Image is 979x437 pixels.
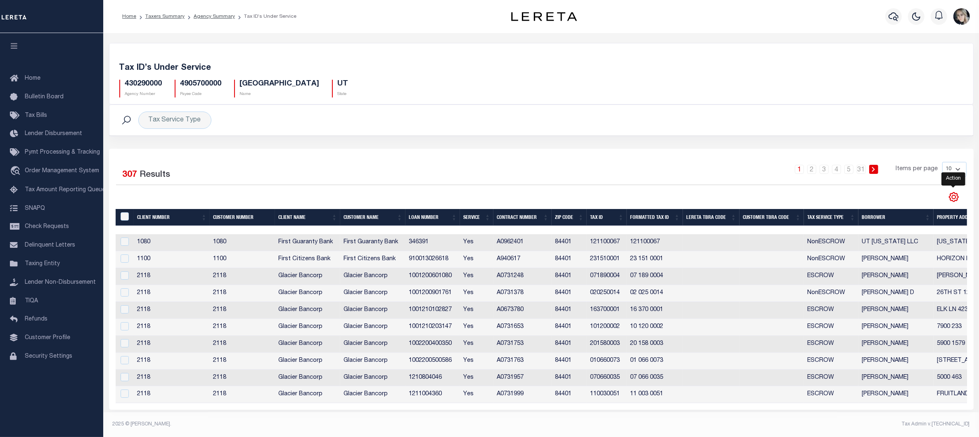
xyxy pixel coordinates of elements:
[25,76,40,81] span: Home
[844,165,853,174] a: 5
[123,171,137,179] span: 307
[134,353,210,370] td: 2118
[405,251,460,268] td: 910013026618
[511,12,577,21] img: logo-dark.svg
[493,386,552,403] td: A0731999
[804,353,858,370] td: ESCROW
[119,63,963,73] h5: Tax ID’s Under Service
[210,336,275,353] td: 2118
[493,370,552,387] td: A0731957
[493,336,552,353] td: A0731753
[405,234,460,251] td: 346391
[804,386,858,403] td: ESCROW
[405,209,460,226] th: Loan Number: activate to sort column ascending
[460,319,493,336] td: Yes
[240,91,320,97] p: Name
[240,80,320,89] h5: [GEOGRAPHIC_DATA]
[627,386,683,403] td: 11 003 0051
[25,150,100,155] span: Pymt Processing & Tracking
[740,209,804,226] th: Customer TBRA Code: activate to sort column ascending
[210,386,275,403] td: 2118
[941,172,965,185] div: Action
[460,336,493,353] td: Yes
[340,234,405,251] td: First Guaranty Bank
[275,319,340,336] td: Glacier Bancorp
[858,268,934,285] td: [PERSON_NAME]
[552,336,587,353] td: 84401
[804,336,858,353] td: ESCROW
[460,268,493,285] td: Yes
[275,268,340,285] td: Glacier Bancorp
[405,336,460,353] td: 1002200400350
[858,370,934,387] td: [PERSON_NAME]
[804,209,858,226] th: Tax Service Type: activate to sort column ascending
[858,336,934,353] td: [PERSON_NAME]
[493,209,552,226] th: Contract Number: activate to sort column ascending
[210,370,275,387] td: 2118
[340,209,405,226] th: Customer Name: activate to sort column ascending
[627,268,683,285] td: 07 189 0004
[627,209,683,226] th: Formatted Tax ID: activate to sort column ascending
[405,302,460,319] td: 1001210102827
[145,14,185,19] a: Taxers Summary
[180,80,222,89] h5: 4905700000
[122,14,136,19] a: Home
[832,165,841,174] a: 4
[804,370,858,387] td: ESCROW
[140,169,171,182] label: Results
[25,131,82,137] span: Lender Disbursement
[210,353,275,370] td: 2118
[340,370,405,387] td: Glacier Bancorp
[134,336,210,353] td: 2118
[627,319,683,336] td: 10 120 0002
[460,285,493,302] td: Yes
[25,94,64,100] span: Bulletin Board
[25,354,72,359] span: Security Settings
[125,80,162,89] h5: 430290000
[627,370,683,387] td: 07 066 0035
[134,209,210,226] th: Client Number: activate to sort column ascending
[275,285,340,302] td: Glacier Bancorp
[627,251,683,268] td: 23 151 0001
[858,234,934,251] td: UT [US_STATE] LLC
[587,370,627,387] td: 070660035
[275,386,340,403] td: Glacier Bancorp
[405,319,460,336] td: 1001210203147
[405,285,460,302] td: 1001200901761
[804,234,858,251] td: NonESCROW
[804,302,858,319] td: ESCROW
[552,302,587,319] td: 84401
[493,234,552,251] td: A0962401
[210,302,275,319] td: 2118
[858,353,934,370] td: [PERSON_NAME]
[340,251,405,268] td: First Citizens Bank
[405,386,460,403] td: 1211004360
[587,353,627,370] td: 010660073
[552,251,587,268] td: 84401
[587,285,627,302] td: 020250014
[552,285,587,302] td: 84401
[405,353,460,370] td: 1002200500586
[627,353,683,370] td: 01 066 0073
[134,285,210,302] td: 2118
[275,336,340,353] td: Glacier Bancorp
[460,353,493,370] td: Yes
[683,209,740,226] th: LERETA TBRA Code: activate to sort column ascending
[493,268,552,285] td: A0731248
[275,234,340,251] td: First Guaranty Bank
[857,165,866,174] a: 31
[858,251,934,268] td: [PERSON_NAME]
[340,319,405,336] td: Glacier Bancorp
[210,209,275,226] th: Customer Number
[210,234,275,251] td: 1080
[405,370,460,387] td: 1210804046
[858,386,934,403] td: [PERSON_NAME]
[25,113,47,119] span: Tax Bills
[460,251,493,268] td: Yes
[340,336,405,353] td: Glacier Bancorp
[627,336,683,353] td: 20 158 0003
[340,302,405,319] td: Glacier Bancorp
[210,251,275,268] td: 1100
[548,420,970,428] div: Tax Admin v.[TECHNICAL_ID]
[25,316,47,322] span: Refunds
